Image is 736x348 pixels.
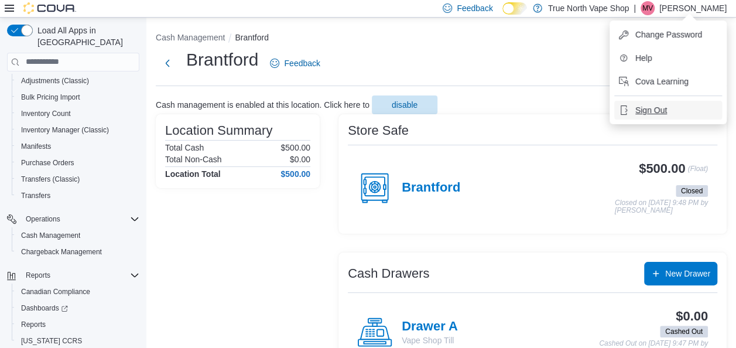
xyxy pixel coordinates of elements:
a: Inventory Manager (Classic) [16,123,114,137]
button: Change Password [614,25,722,44]
a: [US_STATE] CCRS [16,334,87,348]
span: Adjustments (Classic) [16,74,139,88]
span: Chargeback Management [16,245,139,259]
button: New Drawer [644,262,717,285]
h6: Total Non-Cash [165,155,222,164]
span: Transfers [21,191,50,200]
span: Canadian Compliance [16,285,139,299]
nav: An example of EuiBreadcrumbs [156,32,727,46]
span: Closed [676,185,708,197]
p: Vape Shop Till [402,335,458,346]
a: Canadian Compliance [16,285,95,299]
button: Chargeback Management [12,244,144,260]
button: Transfers [12,187,144,204]
span: Dashboards [21,303,68,313]
span: Sign Out [635,104,667,116]
input: Dark Mode [502,2,527,15]
span: Operations [26,214,60,224]
button: disable [372,95,437,114]
span: Manifests [21,142,51,151]
span: Cashed Out [665,326,703,337]
button: Operations [21,212,65,226]
button: Transfers (Classic) [12,171,144,187]
button: Manifests [12,138,144,155]
a: Chargeback Management [16,245,107,259]
span: Bulk Pricing Import [21,93,80,102]
p: Cash management is enabled at this location. Click here to [156,100,369,110]
button: Operations [2,211,144,227]
span: Cash Management [21,231,80,240]
span: Help [635,52,652,64]
button: Sign Out [614,101,722,120]
span: Transfers [16,189,139,203]
button: Adjustments (Classic) [12,73,144,89]
h4: Brantford [402,180,460,196]
h4: Drawer A [402,319,458,335]
button: Cova Learning [614,72,722,91]
span: Cashed Out [660,326,708,337]
a: Transfers [16,189,55,203]
span: Feedback [457,2,492,14]
h1: Brantford [186,48,258,71]
p: Closed on [DATE] 9:48 PM by [PERSON_NAME] [615,199,708,215]
div: Melanie Vape [641,1,655,15]
span: Dashboards [16,301,139,315]
span: Transfers (Classic) [16,172,139,186]
p: | [634,1,636,15]
button: Reports [21,268,55,282]
span: Change Password [635,29,702,40]
h3: $0.00 [676,309,708,323]
span: Cova Learning [635,76,689,87]
span: Inventory Manager (Classic) [21,125,109,135]
span: Feedback [284,57,320,69]
span: Purchase Orders [21,158,74,168]
button: Reports [2,267,144,284]
button: Cash Management [156,33,225,42]
button: Bulk Pricing Import [12,89,144,105]
span: MV [642,1,653,15]
span: Chargeback Management [21,247,102,257]
span: Reports [26,271,50,280]
span: [US_STATE] CCRS [21,336,82,346]
p: [PERSON_NAME] [659,1,727,15]
p: $0.00 [290,155,310,164]
p: (Float) [687,162,708,183]
a: Feedback [265,52,324,75]
span: Manifests [16,139,139,153]
button: Purchase Orders [12,155,144,171]
span: Canadian Compliance [21,287,90,296]
button: Brantford [235,33,269,42]
button: Inventory Count [12,105,144,122]
span: Reports [16,318,139,332]
span: Load All Apps in [GEOGRAPHIC_DATA] [33,25,139,48]
h3: Store Safe [348,124,409,138]
span: Closed [681,186,703,196]
span: Purchase Orders [16,156,139,170]
span: Operations [21,212,139,226]
a: Adjustments (Classic) [16,74,94,88]
img: Cova [23,2,76,14]
button: Cash Management [12,227,144,244]
span: disable [392,99,417,111]
h6: Total Cash [165,143,204,152]
a: Dashboards [12,300,144,316]
button: Inventory Manager (Classic) [12,122,144,138]
a: Reports [16,318,50,332]
button: Canadian Compliance [12,284,144,300]
h3: $500.00 [639,162,685,176]
p: $500.00 [280,143,310,152]
span: Washington CCRS [16,334,139,348]
h4: $500.00 [280,169,310,179]
button: Next [156,52,179,75]
h3: Cash Drawers [348,267,429,281]
a: Bulk Pricing Import [16,90,85,104]
a: Transfers (Classic) [16,172,84,186]
span: Bulk Pricing Import [16,90,139,104]
span: New Drawer [665,268,710,279]
span: Cash Management [16,228,139,243]
a: Purchase Orders [16,156,79,170]
a: Manifests [16,139,56,153]
span: Transfers (Classic) [21,175,80,184]
span: Reports [21,320,46,329]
